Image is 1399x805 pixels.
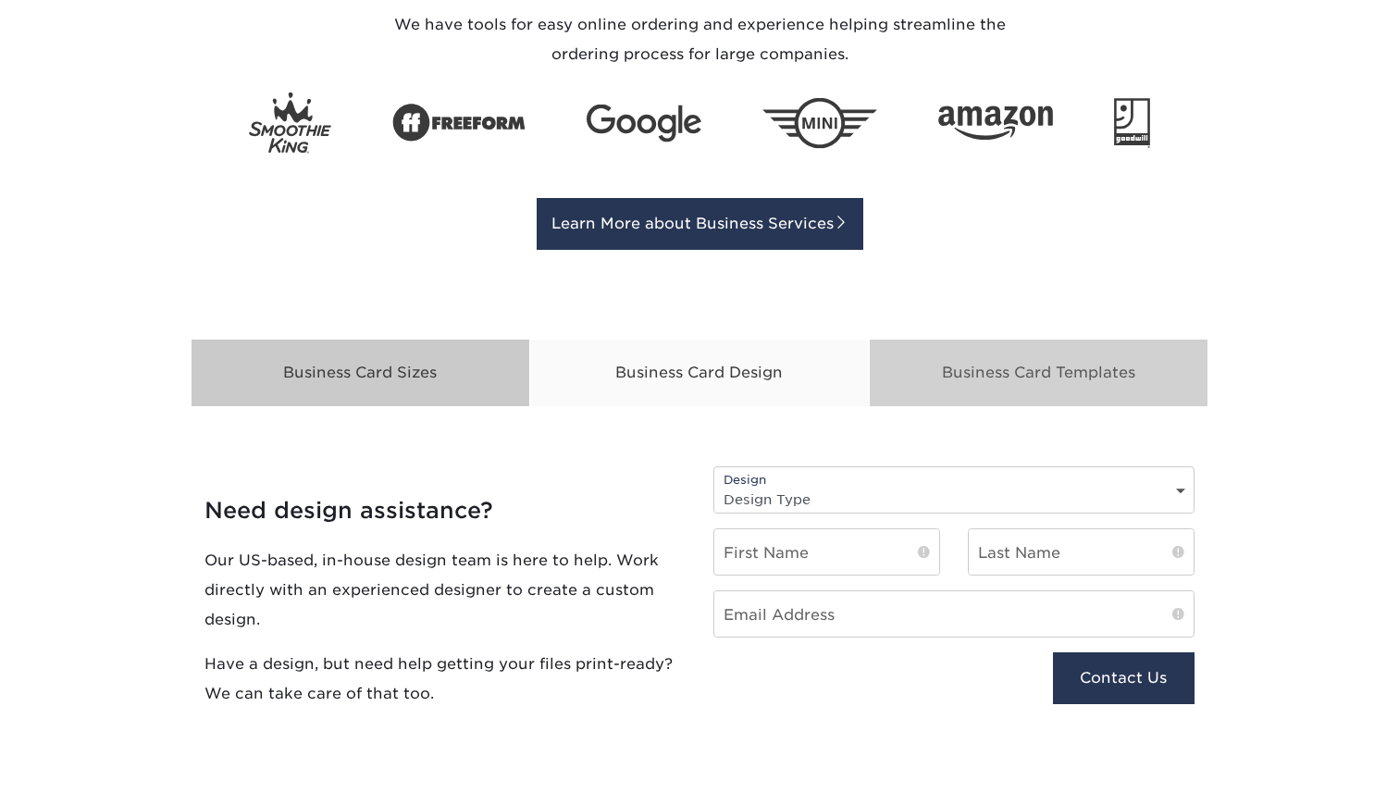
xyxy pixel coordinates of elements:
[1114,98,1150,148] img: Goodwill
[204,650,686,709] p: Have a design, but need help getting your files print-ready? We can take care of that too.
[376,10,1023,69] p: We have tools for easy online ordering and experience helping streamline the ordering process for...
[537,198,863,250] a: Learn More about Business Services
[249,92,331,154] img: Smoothie King
[191,339,530,407] div: Business Card Sizes
[530,339,870,407] div: Business Card Design
[762,97,877,148] img: Mini
[1053,652,1195,704] button: Contact Us
[938,105,1053,141] img: Amazon
[204,546,686,635] p: Our US-based, in-house design team is here to help. Work directly with an experienced designer to...
[587,104,701,142] img: Google
[713,652,961,716] iframe: reCAPTCHA
[869,339,1208,407] div: Business Card Templates
[204,497,686,524] h4: Need design assistance?
[392,93,526,153] img: Freeform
